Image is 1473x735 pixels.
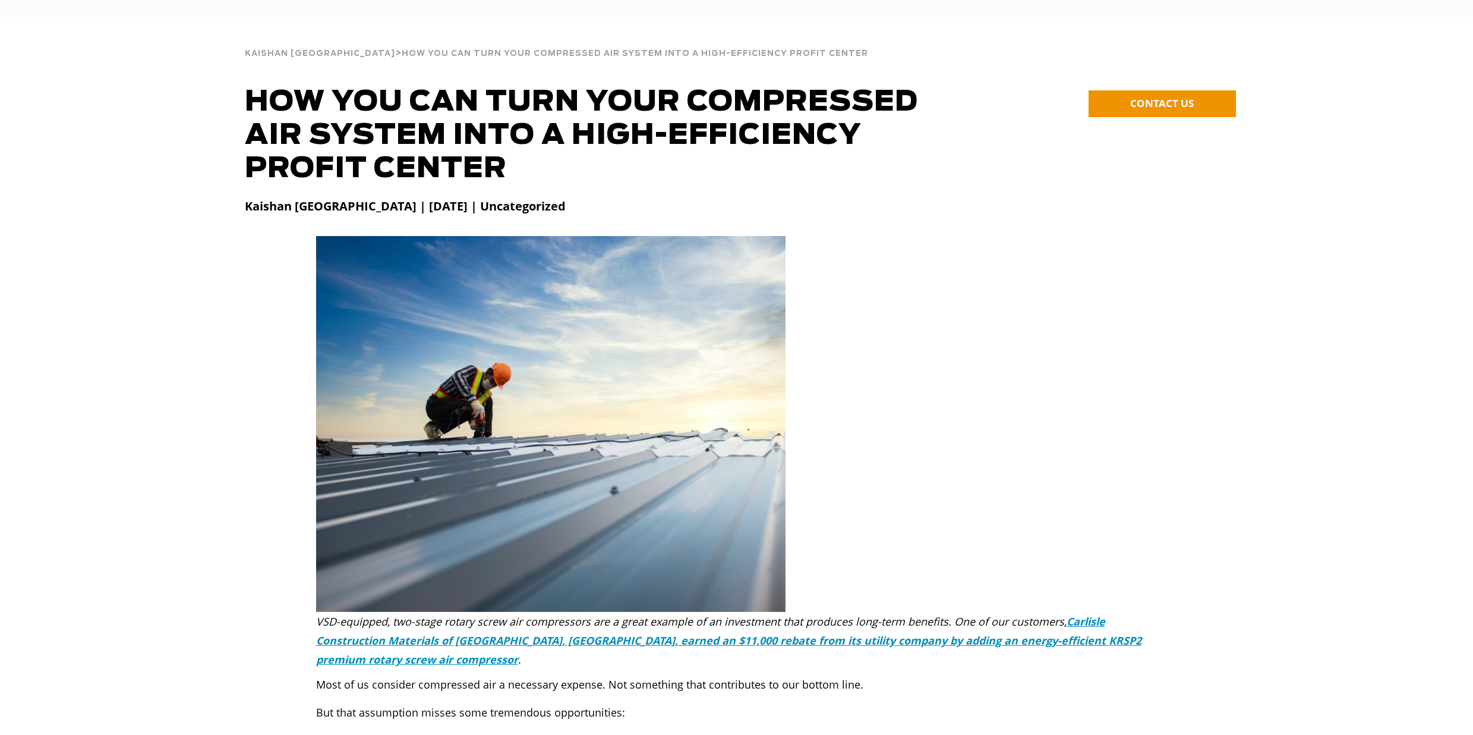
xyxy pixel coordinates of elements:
[316,614,1067,629] i: VSD-equipped, two-stage rotary screw air compressors are a great example of an investment that pr...
[1089,90,1236,117] a: CONTACT US
[245,48,395,58] a: Kaishan [GEOGRAPHIC_DATA]
[1130,96,1194,110] span: CONTACT US
[316,614,1141,667] a: Carlisle Construction Materials of [GEOGRAPHIC_DATA], [GEOGRAPHIC_DATA], earned an $11,000 rebate...
[316,703,1157,722] p: But that assumption misses some tremendous opportunities:
[316,675,1157,694] p: Most of us consider compressed air a necessary expense. Not something that contributes to our bot...
[316,612,1157,669] p: .
[402,50,868,58] span: How You Can Turn Your Compressed Air System into a High-Efficiency Profit Center
[245,36,868,63] div: >
[402,48,868,58] a: How You Can Turn Your Compressed Air System into a High-Efficiency Profit Center
[245,86,979,186] h1: How You Can Turn Your Compressed Air System into a High-Efficiency Profit Center
[245,198,566,214] strong: Kaishan [GEOGRAPHIC_DATA] | [DATE] | Uncategorized
[316,236,786,612] img: VSD-equipped rotary screw air compressor
[245,50,395,58] span: Kaishan [GEOGRAPHIC_DATA]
